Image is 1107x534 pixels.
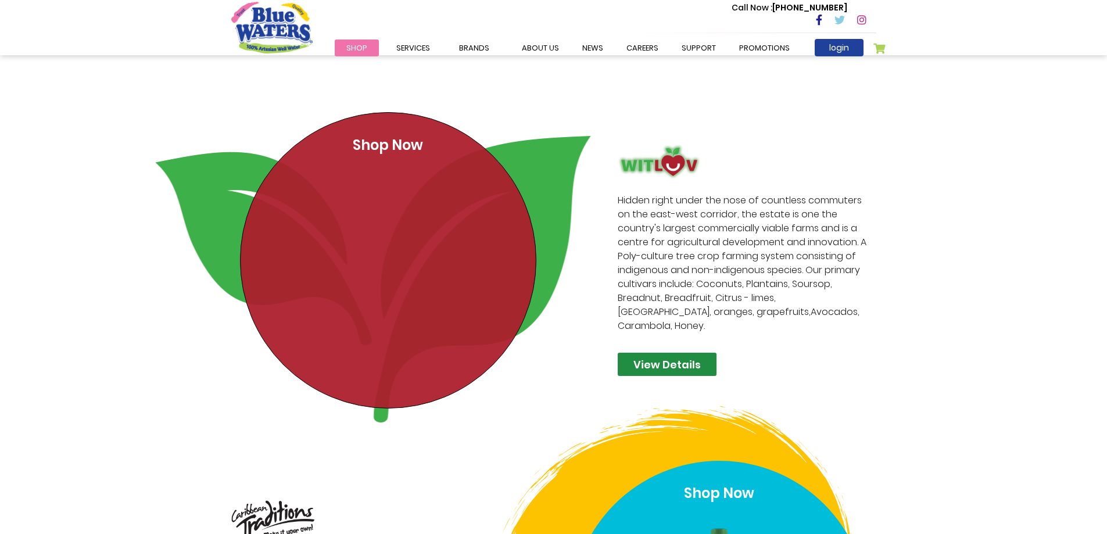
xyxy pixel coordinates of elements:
a: login [815,39,864,56]
p: Shop Now [593,483,846,504]
a: about us [510,40,571,56]
p: Shop Now [263,135,514,156]
img: brand logo [618,144,701,180]
span: Brands [459,42,489,53]
span: Shop [346,42,367,53]
p: [PHONE_NUMBER] [732,2,847,14]
a: Promotions [728,40,801,56]
span: Call Now : [732,2,772,13]
img: witluv-brand-bg.png [155,136,590,422]
p: Hidden right under the nose of countless commuters on the east-west corridor, the estate is one t... [618,193,870,333]
a: View Details [618,353,716,376]
a: careers [615,40,670,56]
span: Services [396,42,430,53]
a: support [670,40,728,56]
a: store logo [231,2,313,53]
a: News [571,40,615,56]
